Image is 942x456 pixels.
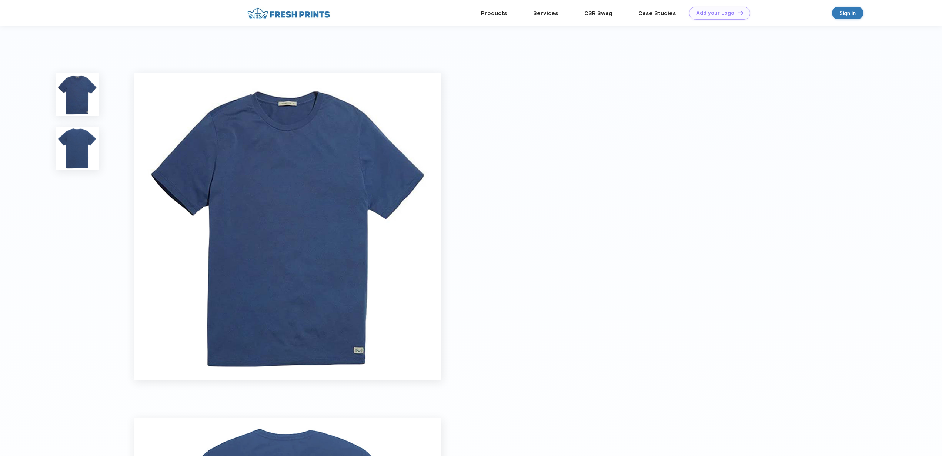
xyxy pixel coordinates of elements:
[832,7,863,19] a: Sign in
[840,9,856,17] div: Sign in
[481,10,507,17] a: Products
[696,10,734,16] div: Add your Logo
[245,7,332,20] img: fo%20logo%202.webp
[134,73,441,380] img: func=resize&h=640
[56,73,99,116] img: func=resize&h=100
[56,127,99,170] img: func=resize&h=100
[738,11,743,15] img: DT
